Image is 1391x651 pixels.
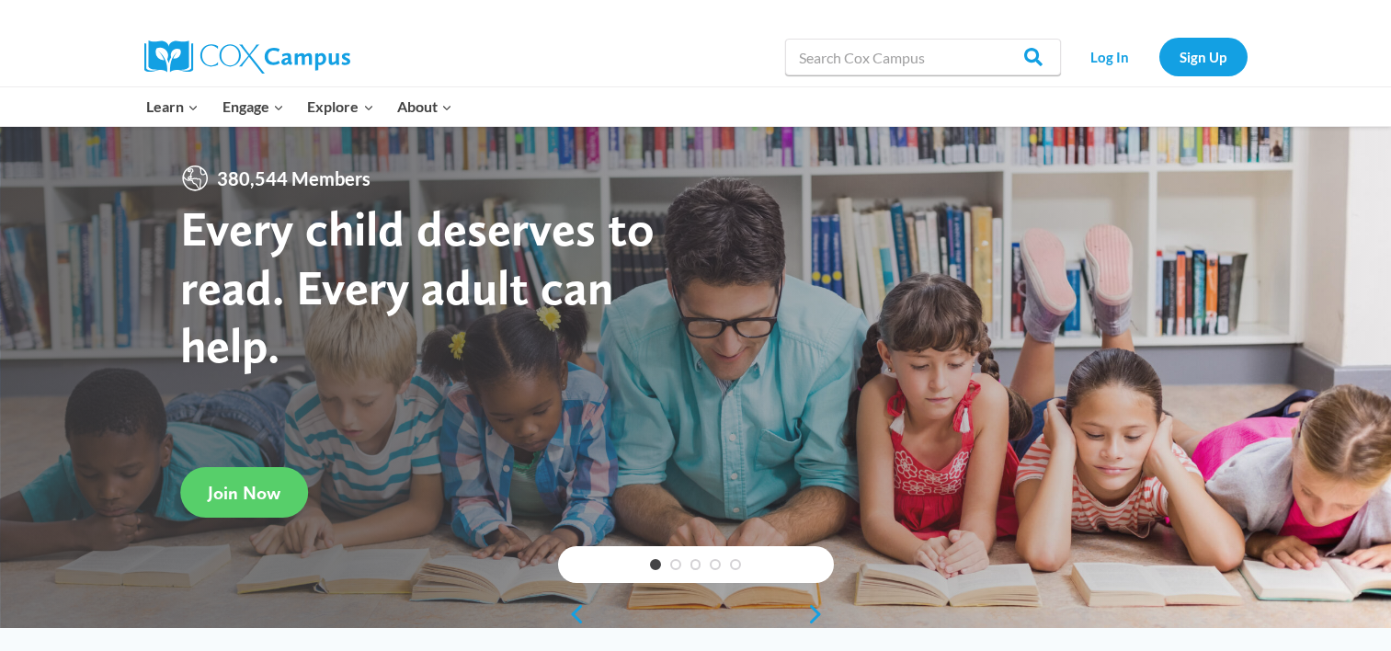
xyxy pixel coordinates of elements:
[144,40,350,74] img: Cox Campus
[650,559,661,570] a: 1
[135,87,464,126] nav: Primary Navigation
[146,95,199,119] span: Learn
[710,559,721,570] a: 4
[208,482,280,504] span: Join Now
[222,95,284,119] span: Engage
[397,95,452,119] span: About
[1070,38,1248,75] nav: Secondary Navigation
[307,95,373,119] span: Explore
[180,467,308,518] a: Join Now
[558,596,834,633] div: content slider buttons
[1070,38,1150,75] a: Log In
[180,199,655,374] strong: Every child deserves to read. Every adult can help.
[1159,38,1248,75] a: Sign Up
[690,559,701,570] a: 3
[785,39,1061,75] input: Search Cox Campus
[730,559,741,570] a: 5
[670,559,681,570] a: 2
[558,603,586,625] a: previous
[806,603,834,625] a: next
[210,164,378,193] span: 380,544 Members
